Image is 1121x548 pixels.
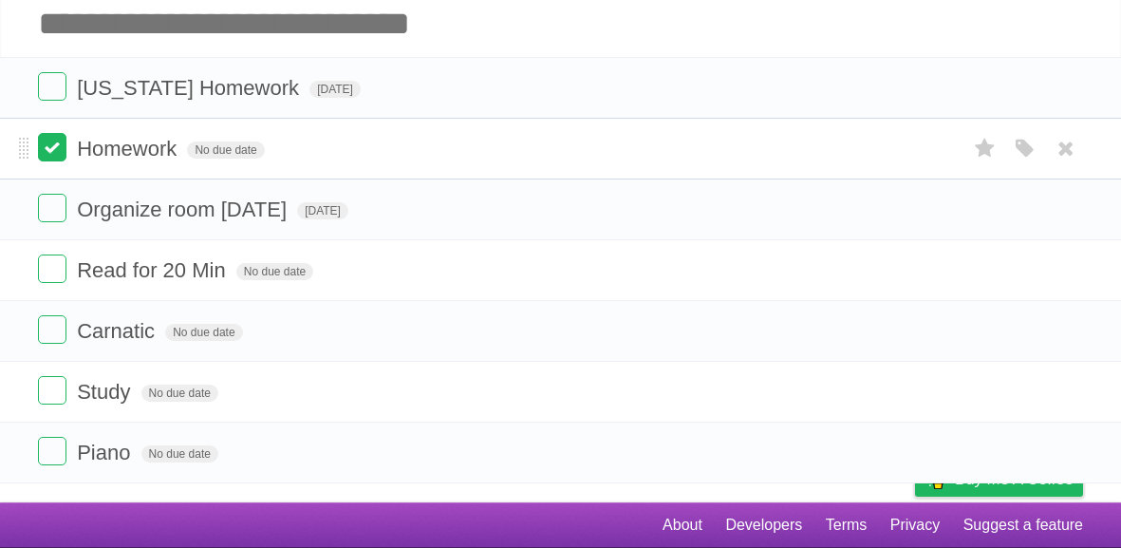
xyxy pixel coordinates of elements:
label: Done [38,315,66,344]
span: Read for 20 Min [77,258,231,282]
a: Terms [826,507,868,543]
span: Buy me a coffee [955,463,1074,496]
span: [US_STATE] Homework [77,76,304,100]
a: Privacy [890,507,940,543]
span: No due date [141,385,218,402]
span: No due date [165,324,242,341]
span: Study [77,380,135,404]
a: Suggest a feature [963,507,1083,543]
span: Piano [77,441,135,464]
span: Carnatic [77,319,159,343]
span: Homework [77,137,181,161]
span: [DATE] [297,202,348,219]
span: No due date [236,263,313,280]
span: Organize room [DATE] [77,198,291,221]
label: Done [38,376,66,405]
a: About [663,507,702,543]
span: No due date [141,445,218,463]
label: Done [38,133,66,161]
label: Done [38,437,66,465]
label: Done [38,72,66,101]
label: Done [38,255,66,283]
label: Done [38,194,66,222]
a: Developers [725,507,802,543]
label: Star task [967,133,1003,164]
span: No due date [187,142,264,159]
span: [DATE] [309,81,361,98]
